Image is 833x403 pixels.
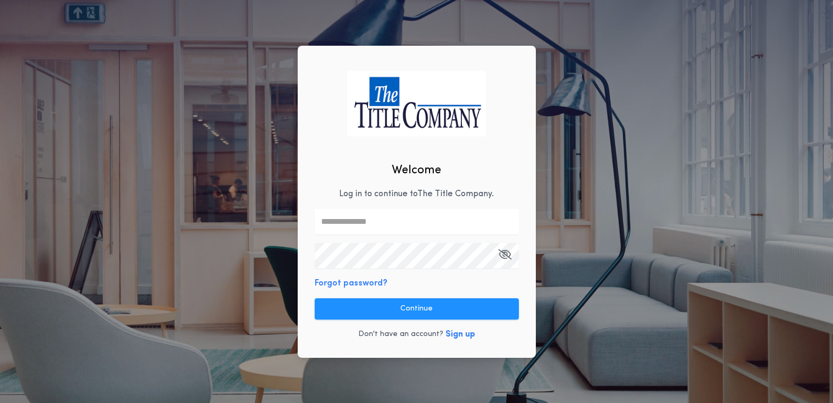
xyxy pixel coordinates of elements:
h2: Welcome [392,162,441,179]
img: logo [347,71,486,136]
button: Continue [315,298,519,320]
button: Sign up [445,328,475,341]
p: Don't have an account? [358,329,443,340]
p: Log in to continue to The Title Company . [339,188,494,200]
button: Forgot password? [315,277,388,290]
